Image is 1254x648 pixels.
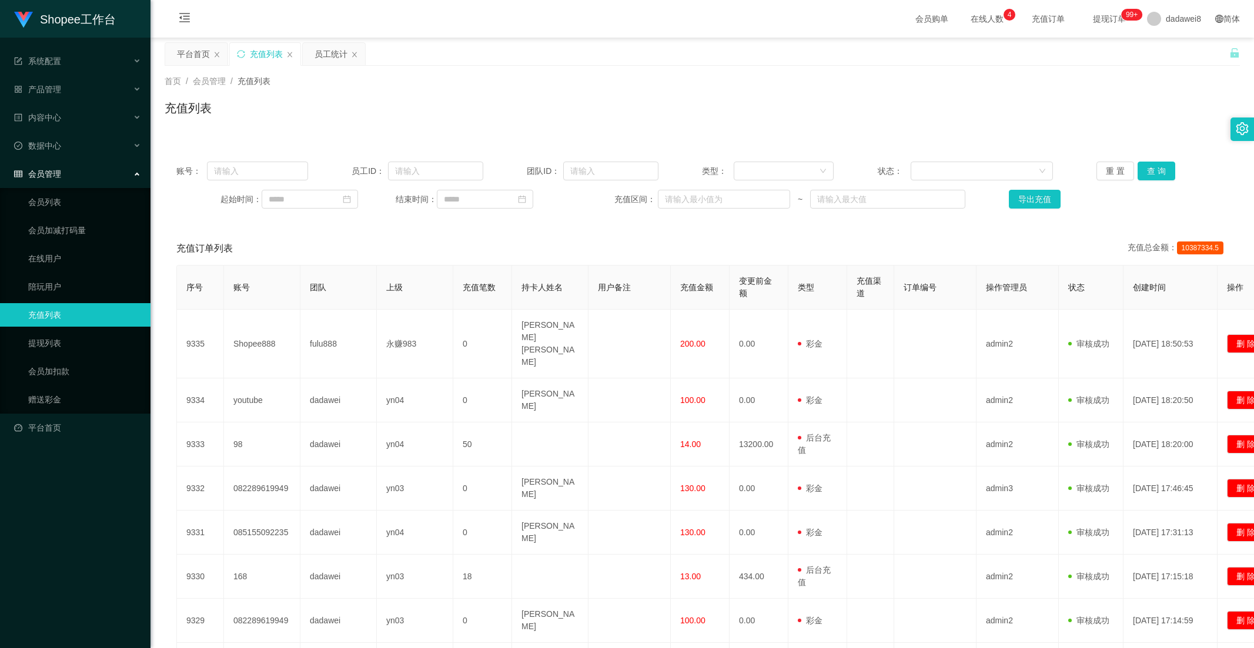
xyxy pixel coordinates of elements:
[1068,283,1085,292] span: 状态
[14,57,22,65] i: 图标: form
[14,169,61,179] span: 会员管理
[730,378,788,422] td: 0.00
[512,466,588,511] td: [PERSON_NAME]
[224,555,300,599] td: 168
[352,165,388,177] span: 员工ID：
[1215,15,1223,23] i: 图标: global
[14,14,116,23] a: Shopee工作台
[1096,162,1134,180] button: 重 置
[220,193,262,206] span: 起始时间：
[230,76,233,86] span: /
[453,422,512,466] td: 50
[739,276,772,298] span: 变更前金额
[177,599,224,643] td: 9329
[14,12,33,28] img: logo.9652507e.png
[563,162,658,180] input: 请输入
[386,283,403,292] span: 上级
[177,310,224,378] td: 9335
[186,76,188,86] span: /
[377,599,453,643] td: yn03
[14,56,61,66] span: 系统配置
[904,283,937,292] span: 订单编号
[28,275,141,298] a: 陪玩用户
[1229,48,1240,58] i: 图标: unlock
[28,190,141,214] a: 会员列表
[388,162,483,180] input: 请输入
[14,85,22,93] i: 图标: appstore-o
[377,310,453,378] td: 永赚983
[680,484,705,493] span: 130.00
[453,599,512,643] td: 0
[1123,599,1218,643] td: [DATE] 17:14:59
[40,1,116,38] h1: Shopee工作台
[977,310,1059,378] td: admin2
[1068,439,1109,449] span: 审核成功
[176,241,233,256] span: 充值订单列表
[518,195,526,203] i: 图标: calendar
[377,511,453,555] td: yn04
[14,85,61,94] span: 产品管理
[14,170,22,178] i: 图标: table
[351,51,358,58] i: 图标: close
[250,43,283,65] div: 充值列表
[1068,395,1109,405] span: 审核成功
[186,283,203,292] span: 序号
[396,193,437,206] span: 结束时间：
[702,165,733,177] span: 类型：
[790,193,811,206] span: ~
[343,195,351,203] i: 图标: calendar
[977,555,1059,599] td: admin2
[1068,339,1109,348] span: 审核成功
[1004,9,1015,21] sup: 4
[1121,9,1142,21] sup: 273
[730,555,788,599] td: 434.00
[28,219,141,242] a: 会员加减打码量
[176,165,207,177] span: 账号：
[1128,241,1228,256] div: 充值总金额：
[28,303,141,327] a: 充值列表
[177,378,224,422] td: 9334
[1009,190,1061,209] button: 导出充值
[1087,15,1132,23] span: 提现订单
[798,395,822,405] span: 彩金
[300,599,377,643] td: dadawei
[730,310,788,378] td: 0.00
[28,247,141,270] a: 在线用户
[300,378,377,422] td: dadawei
[1138,162,1175,180] button: 查 询
[798,565,831,587] span: 后台充值
[1068,484,1109,493] span: 审核成功
[857,276,881,298] span: 充值渠道
[377,378,453,422] td: yn04
[680,439,701,449] span: 14.00
[315,43,347,65] div: 员工统计
[1026,15,1071,23] span: 充值订单
[300,310,377,378] td: fulu888
[798,484,822,493] span: 彩金
[310,283,326,292] span: 团队
[377,555,453,599] td: yn03
[1133,283,1166,292] span: 创建时间
[798,339,822,348] span: 彩金
[680,395,705,405] span: 100.00
[730,466,788,511] td: 0.00
[453,310,512,378] td: 0
[798,283,814,292] span: 类型
[527,165,563,177] span: 团队ID：
[453,466,512,511] td: 0
[224,599,300,643] td: 082289619949
[1123,555,1218,599] td: [DATE] 17:15:18
[1039,167,1046,176] i: 图标: down
[14,113,22,122] i: 图标: profile
[1123,422,1218,466] td: [DATE] 18:20:00
[730,599,788,643] td: 0.00
[977,599,1059,643] td: admin2
[207,162,308,180] input: 请输入
[165,99,212,117] h1: 充值列表
[680,339,705,348] span: 200.00
[213,51,220,58] i: 图标: close
[377,466,453,511] td: yn03
[512,599,588,643] td: [PERSON_NAME]
[463,283,496,292] span: 充值笔数
[1008,9,1012,21] p: 4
